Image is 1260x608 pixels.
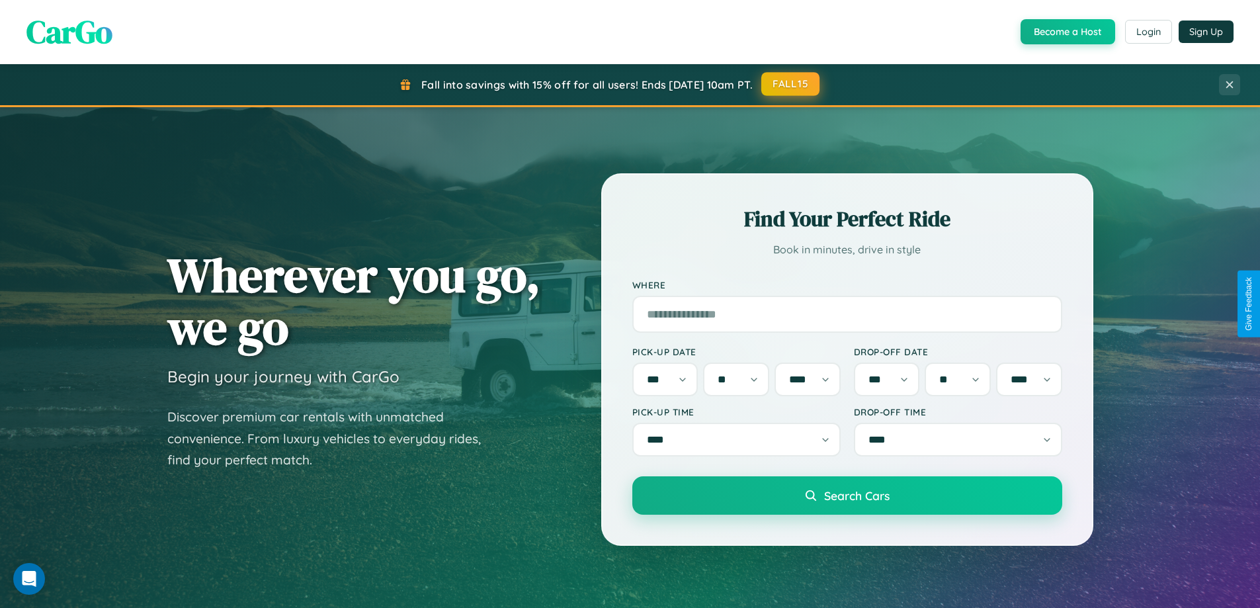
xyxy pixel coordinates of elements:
button: FALL15 [761,72,819,96]
h3: Begin your journey with CarGo [167,367,399,386]
span: CarGo [26,10,112,54]
label: Where [632,279,1062,290]
label: Drop-off Time [854,406,1062,417]
button: Sign Up [1179,21,1234,43]
h2: Find Your Perfect Ride [632,204,1062,234]
span: Fall into savings with 15% off for all users! Ends [DATE] 10am PT. [421,78,753,91]
label: Pick-up Date [632,346,841,357]
button: Login [1125,20,1172,44]
button: Search Cars [632,476,1062,515]
label: Pick-up Time [632,406,841,417]
h1: Wherever you go, we go [167,249,540,353]
p: Book in minutes, drive in style [632,240,1062,259]
div: Give Feedback [1244,277,1253,331]
div: Open Intercom Messenger [13,563,45,595]
button: Become a Host [1021,19,1115,44]
span: Search Cars [824,488,890,503]
p: Discover premium car rentals with unmatched convenience. From luxury vehicles to everyday rides, ... [167,406,498,471]
label: Drop-off Date [854,346,1062,357]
